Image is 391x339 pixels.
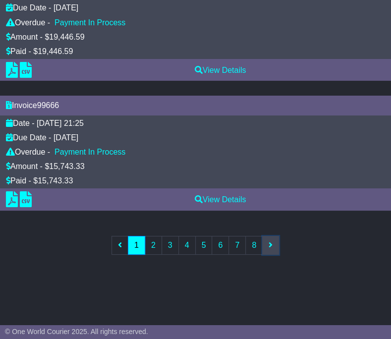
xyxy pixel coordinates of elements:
a: 1 [128,236,145,255]
a: 5 [195,236,213,255]
div: $19,446.59 [33,47,73,56]
div: Payment In Process [55,147,125,157]
div: [DATE] 21:25 [37,118,84,128]
a: 6 [212,236,229,255]
div: Amount - [6,32,43,42]
a: View Details [195,195,246,204]
div: Overdue - [6,18,50,27]
div: Paid - [6,47,31,56]
div: Amount - [6,162,43,171]
div: $19,446.59 [45,32,84,42]
a: 3 [162,236,179,255]
div: Due Date - [6,3,51,12]
span: 99666 [37,101,59,110]
a: 2 [145,236,162,255]
div: Due Date - [6,133,51,142]
a: View Details [195,66,246,74]
div: $15,743.33 [33,176,73,185]
div: $15,743.33 [45,162,84,171]
div: Overdue - [6,147,50,157]
div: Date - [6,118,35,128]
span: © One World Courier 2025. All rights reserved. [5,328,148,336]
div: Payment In Process [55,18,125,27]
a: 8 [245,236,263,255]
div: [DATE] [54,3,78,12]
a: 4 [178,236,196,255]
div: Paid - [6,176,31,185]
a: 7 [228,236,246,255]
div: [DATE] [54,133,78,142]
